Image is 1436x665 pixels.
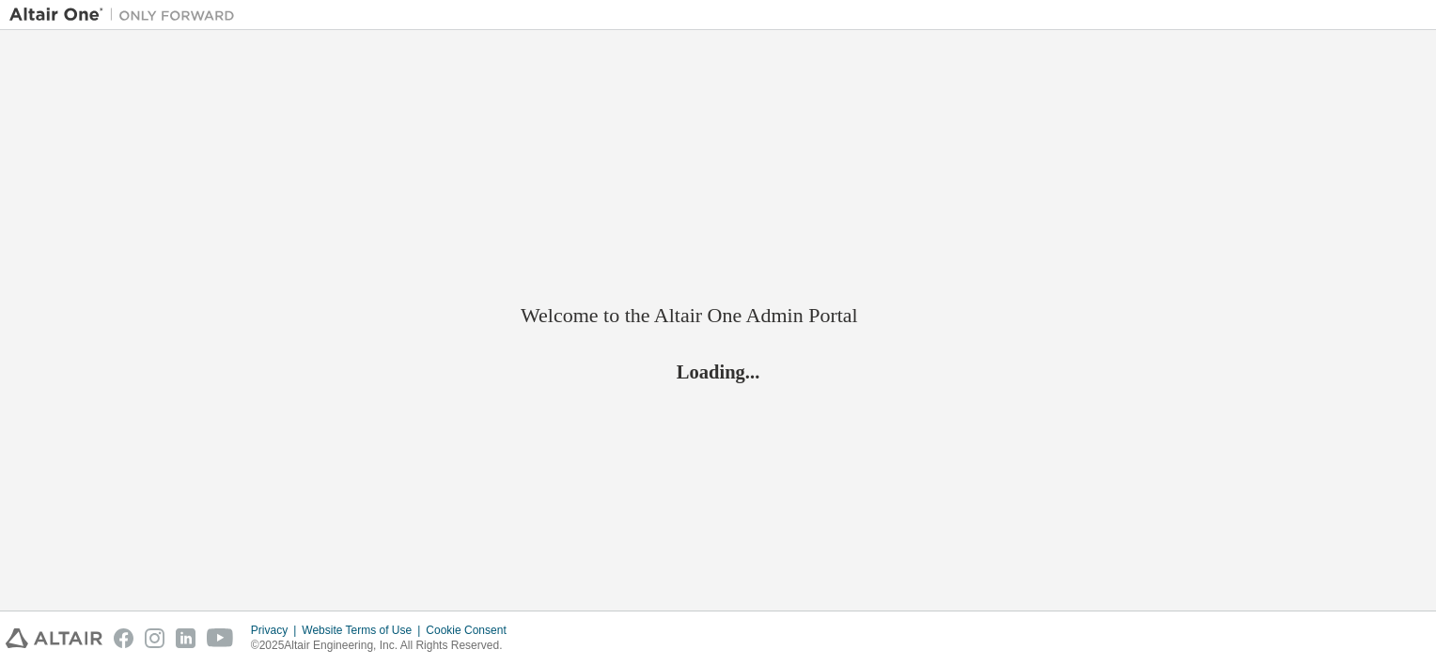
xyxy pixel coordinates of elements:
div: Website Terms of Use [302,623,426,638]
img: facebook.svg [114,628,133,648]
h2: Loading... [521,360,915,384]
img: instagram.svg [145,628,164,648]
div: Cookie Consent [426,623,517,638]
h2: Welcome to the Altair One Admin Portal [521,302,915,329]
img: altair_logo.svg [6,628,102,648]
p: © 2025 Altair Engineering, Inc. All Rights Reserved. [251,638,518,654]
div: Privacy [251,623,302,638]
img: Altair One [9,6,244,24]
img: linkedin.svg [176,628,195,648]
img: youtube.svg [207,628,234,648]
